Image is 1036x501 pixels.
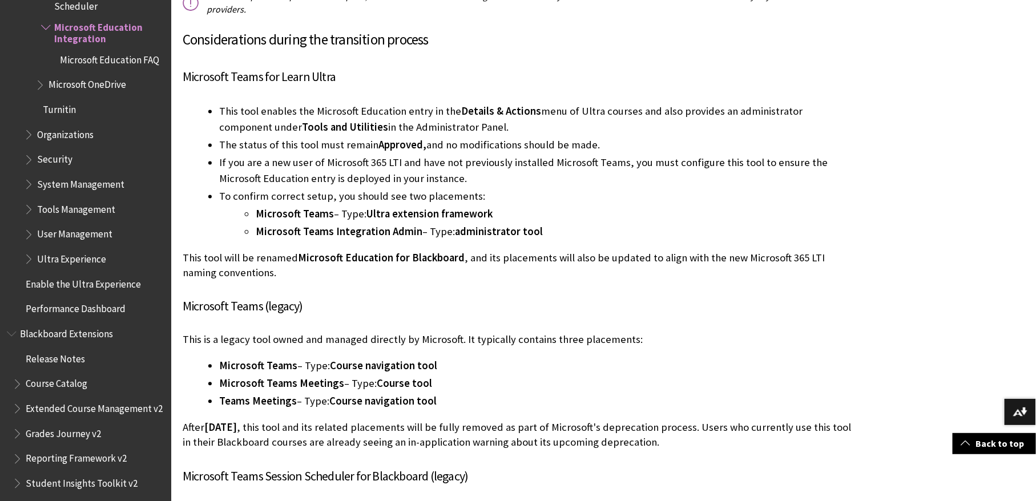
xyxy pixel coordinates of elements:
span: Microsoft Teams Integration Admin [256,225,422,239]
span: Course Catalog [26,374,87,390]
span: Grades Journey v2 [26,424,101,439]
span: Course navigation tool [329,395,437,408]
span: Student Insights Toolkit v2 [26,474,138,489]
li: This tool enables the Microsoft Education entry in the menu of Ultra courses and also provides an... [219,104,856,136]
span: Details & Actions [461,105,541,118]
span: Microsoft Teams [256,208,334,221]
li: – Type: [219,358,856,374]
span: Microsoft Teams [219,359,297,373]
span: Microsoft Education FAQ [60,50,159,66]
span: Release Notes [26,349,85,365]
li: – Type: [256,224,856,240]
p: This tool will be renamed , and its placements will also be updated to align with the new Microso... [183,251,856,281]
span: Microsoft Education for Blackboard [298,252,465,265]
span: Microsoft OneDrive [49,75,126,91]
span: Organizations [37,125,94,140]
a: Back to top [953,433,1036,454]
li: If you are a new user of Microsoft 365 LTI and have not previously installed Microsoft Teams, you... [219,155,856,187]
h4: Microsoft Teams (legacy) [183,297,856,316]
span: Microsoft Teams Meetings [219,377,344,390]
h3: Considerations during the transition process [183,30,856,51]
span: Enable the Ultra Experience [26,274,141,290]
span: Extended Course Management v2 [26,399,163,414]
h4: Microsoft Teams for Learn Ultra [183,68,856,87]
span: [DATE] [204,421,237,434]
li: – Type: [219,376,856,392]
span: Security [37,150,72,165]
span: Teams Meetings [219,395,297,408]
span: Blackboard Extensions [20,324,113,340]
span: Performance Dashboard [26,300,126,315]
h4: Microsoft Teams Session Scheduler for Blackboard (legacy) [183,467,856,486]
span: Tools and Utilities [302,121,388,134]
span: System Management [37,175,124,190]
span: Microsoft Education Integration [54,18,163,45]
li: The status of this tool must remain and no modifications should be made. [219,138,856,153]
li: – Type: [219,394,856,410]
span: Ultra Experience [37,249,106,265]
span: Approved, [378,139,426,152]
li: – Type: [256,207,856,223]
li: To confirm correct setup, you should see two placements: [219,189,856,240]
span: Ultra extension framework [366,208,493,221]
span: Course navigation tool [330,359,437,373]
span: Course tool [377,377,432,390]
span: administrator tool [455,225,543,239]
p: This is a legacy tool owned and managed directly by Microsoft. It typically contains three placem... [183,333,856,348]
p: After , this tool and its related placements will be fully removed as part of Microsoft's depreca... [183,421,856,450]
span: User Management [37,225,112,240]
span: Turnitin [43,100,76,115]
span: Tools Management [37,200,115,215]
span: Reporting Framework v2 [26,449,127,464]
